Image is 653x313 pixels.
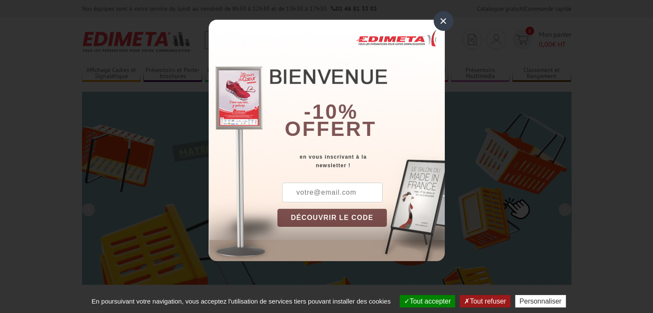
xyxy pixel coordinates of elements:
button: Tout refuser [460,295,510,307]
input: votre@email.com [282,183,383,202]
div: en vous inscrivant à la newsletter ! [277,153,445,170]
button: Personnaliser (fenêtre modale) [515,295,566,307]
button: Tout accepter [400,295,455,307]
div: × [434,11,453,31]
b: -10% [304,100,358,123]
button: DÉCOUVRIR LE CODE [277,209,387,227]
span: En poursuivant votre navigation, vous acceptez l'utilisation de services tiers pouvant installer ... [87,298,395,305]
font: offert [285,117,377,140]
